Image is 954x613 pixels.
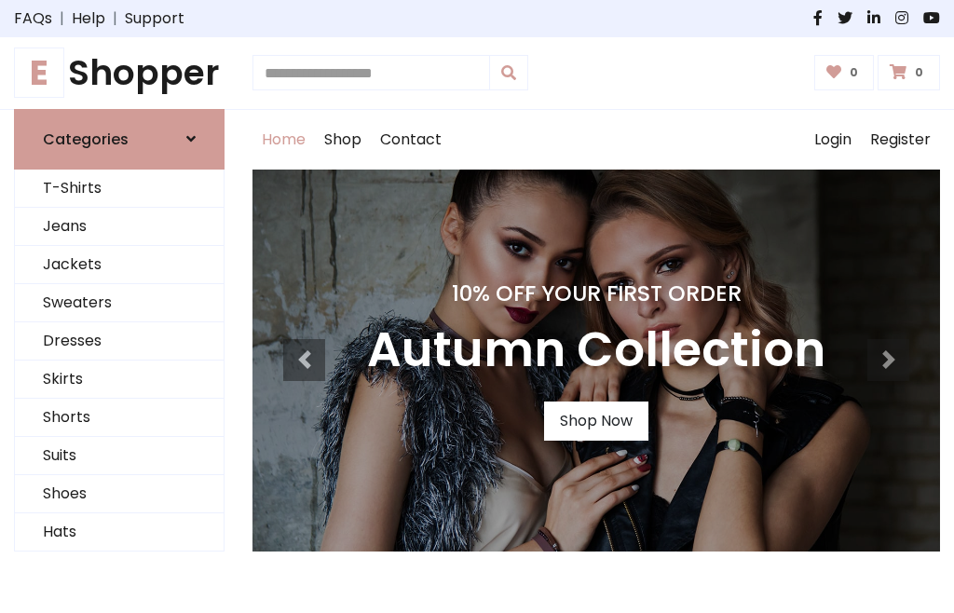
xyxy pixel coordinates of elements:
span: | [52,7,72,30]
a: Categories [14,109,225,170]
a: Hats [15,513,224,552]
span: | [105,7,125,30]
a: Contact [371,110,451,170]
a: 0 [878,55,940,90]
a: EShopper [14,52,225,94]
a: 0 [814,55,875,90]
a: Support [125,7,184,30]
a: T-Shirts [15,170,224,208]
a: Login [805,110,861,170]
a: Shoes [15,475,224,513]
a: Skirts [15,361,224,399]
span: E [14,48,64,98]
span: 0 [845,64,863,81]
a: Shop Now [544,402,648,441]
a: Jeans [15,208,224,246]
h1: Shopper [14,52,225,94]
a: Register [861,110,940,170]
a: Shop [315,110,371,170]
a: Shorts [15,399,224,437]
a: Home [252,110,315,170]
a: Dresses [15,322,224,361]
h3: Autumn Collection [367,321,825,379]
span: 0 [910,64,928,81]
a: FAQs [14,7,52,30]
a: Suits [15,437,224,475]
h4: 10% Off Your First Order [367,280,825,306]
a: Jackets [15,246,224,284]
h6: Categories [43,130,129,148]
a: Help [72,7,105,30]
a: Sweaters [15,284,224,322]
